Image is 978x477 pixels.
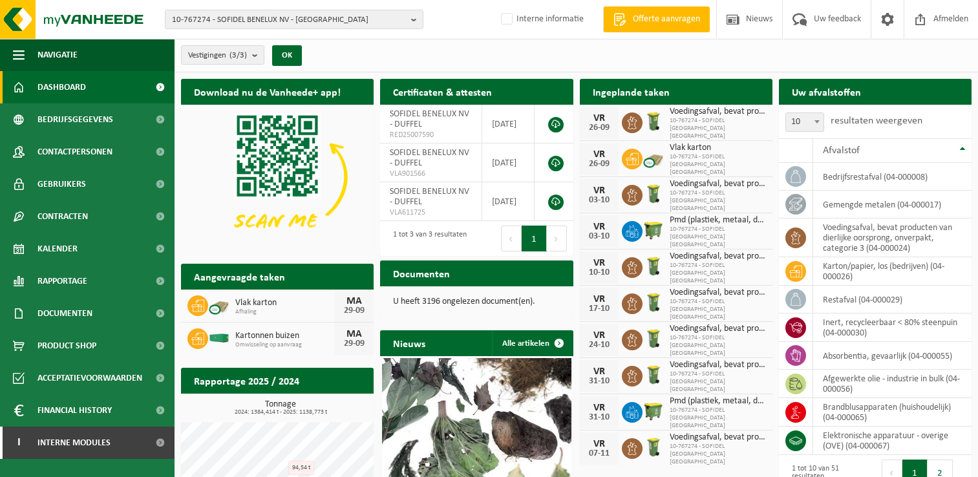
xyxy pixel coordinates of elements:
[586,449,612,458] div: 07-11
[229,51,247,59] count: (3/3)
[643,111,664,132] img: WB-0140-HPE-GN-50
[813,163,972,191] td: bedrijfsrestafval (04-000008)
[208,332,230,343] img: HK-XC-30-GN-00
[831,116,922,126] label: resultaten weergeven
[670,407,766,430] span: 10-767274 - SOFIDEL [GEOGRAPHIC_DATA] [GEOGRAPHIC_DATA]
[181,264,298,289] h2: Aangevraagde taken
[586,258,612,268] div: VR
[779,79,874,104] h2: Uw afvalstoffen
[586,149,612,160] div: VR
[37,168,86,200] span: Gebruikers
[390,169,472,179] span: VLA901566
[813,427,972,455] td: elektronische apparatuur - overige (OVE) (04-000067)
[643,147,664,169] img: PB-CU
[498,10,584,29] label: Interne informatie
[181,45,264,65] button: Vestigingen(3/3)
[37,103,113,136] span: Bedrijfsgegevens
[785,112,824,132] span: 10
[235,298,335,308] span: Vlak karton
[172,10,406,30] span: 10-767274 - SOFIDEL BENELUX NV - [GEOGRAPHIC_DATA]
[823,145,860,156] span: Afvalstof
[586,268,612,277] div: 10-10
[235,331,335,341] span: Kartonnen buizen
[670,143,766,153] span: Vlak karton
[603,6,710,32] a: Offerte aanvragen
[586,304,612,313] div: 17-10
[643,255,664,277] img: WB-0140-HPE-GN-50
[37,297,92,330] span: Documenten
[643,183,664,205] img: WB-0140-HPE-GN-50
[482,143,535,182] td: [DATE]
[586,123,612,132] div: 26-09
[670,117,766,140] span: 10-767274 - SOFIDEL [GEOGRAPHIC_DATA] [GEOGRAPHIC_DATA]
[380,330,438,355] h2: Nieuws
[630,13,703,26] span: Offerte aanvragen
[670,288,766,298] span: Voedingsafval, bevat producten van dierlijke oorsprong, onverpakt, categorie 3
[390,187,469,207] span: SOFIDEL BENELUX NV - DUFFEL
[670,179,766,189] span: Voedingsafval, bevat producten van dierlijke oorsprong, onverpakt, categorie 3
[670,432,766,443] span: Voedingsafval, bevat producten van dierlijke oorsprong, onverpakt, categorie 3
[813,313,972,342] td: inert, recycleerbaar < 80% steenpuin (04-000030)
[37,427,111,459] span: Interne modules
[670,215,766,226] span: Pmd (plastiek, metaal, drankkartons) (bedrijven)
[390,109,469,129] span: SOFIDEL BENELUX NV - DUFFEL
[393,297,560,306] p: U heeft 3196 ongelezen document(en).
[37,39,78,71] span: Navigatie
[586,377,612,386] div: 31-10
[187,400,374,416] h3: Tonnage
[586,341,612,350] div: 24-10
[522,226,547,251] button: 1
[547,226,567,251] button: Next
[492,330,572,356] a: Alle artikelen
[670,334,766,357] span: 10-767274 - SOFIDEL [GEOGRAPHIC_DATA] [GEOGRAPHIC_DATA]
[37,394,112,427] span: Financial History
[670,251,766,262] span: Voedingsafval, bevat producten van dierlijke oorsprong, onverpakt, categorie 3
[341,296,367,306] div: MA
[288,461,314,475] div: 94,54 t
[37,200,88,233] span: Contracten
[643,400,664,422] img: WB-1100-HPE-GN-50
[586,232,612,241] div: 03-10
[341,306,367,315] div: 29-09
[188,46,247,65] span: Vestigingen
[643,291,664,313] img: WB-0140-HPE-GN-50
[390,130,472,140] span: RED25007590
[187,409,374,416] span: 2024: 1384,414 t - 2025: 1138,773 t
[670,370,766,394] span: 10-767274 - SOFIDEL [GEOGRAPHIC_DATA] [GEOGRAPHIC_DATA]
[670,360,766,370] span: Voedingsafval, bevat producten van dierlijke oorsprong, onverpakt, categorie 3
[813,218,972,257] td: voedingsafval, bevat producten van dierlijke oorsprong, onverpakt, categorie 3 (04-000024)
[13,427,25,459] span: I
[208,293,230,315] img: PB-CU
[670,107,766,117] span: Voedingsafval, bevat producten van dierlijke oorsprong, onverpakt, categorie 3
[813,398,972,427] td: brandblusapparaten (huishoudelijk) (04-000065)
[586,185,612,196] div: VR
[643,436,664,458] img: WB-0140-HPE-GN-50
[482,182,535,221] td: [DATE]
[586,413,612,422] div: 31-10
[643,364,664,386] img: WB-0140-HPE-GN-50
[37,265,87,297] span: Rapportage
[586,403,612,413] div: VR
[586,222,612,232] div: VR
[643,328,664,350] img: WB-0140-HPE-GN-50
[37,330,96,362] span: Product Shop
[501,226,522,251] button: Previous
[586,196,612,205] div: 03-10
[235,308,335,316] span: Afhaling
[37,71,86,103] span: Dashboard
[181,105,374,249] img: Download de VHEPlus App
[670,324,766,334] span: Voedingsafval, bevat producten van dierlijke oorsprong, onverpakt, categorie 3
[341,339,367,348] div: 29-09
[813,257,972,286] td: karton/papier, los (bedrijven) (04-000026)
[586,366,612,377] div: VR
[813,191,972,218] td: gemengde metalen (04-000017)
[670,189,766,213] span: 10-767274 - SOFIDEL [GEOGRAPHIC_DATA] [GEOGRAPHIC_DATA]
[813,370,972,398] td: afgewerkte olie - industrie in bulk (04-000056)
[380,260,463,286] h2: Documenten
[482,105,535,143] td: [DATE]
[670,153,766,176] span: 10-767274 - SOFIDEL [GEOGRAPHIC_DATA] [GEOGRAPHIC_DATA]
[181,368,312,393] h2: Rapportage 2025 / 2024
[586,439,612,449] div: VR
[670,262,766,285] span: 10-767274 - SOFIDEL [GEOGRAPHIC_DATA] [GEOGRAPHIC_DATA]
[643,219,664,241] img: WB-1100-HPE-GN-50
